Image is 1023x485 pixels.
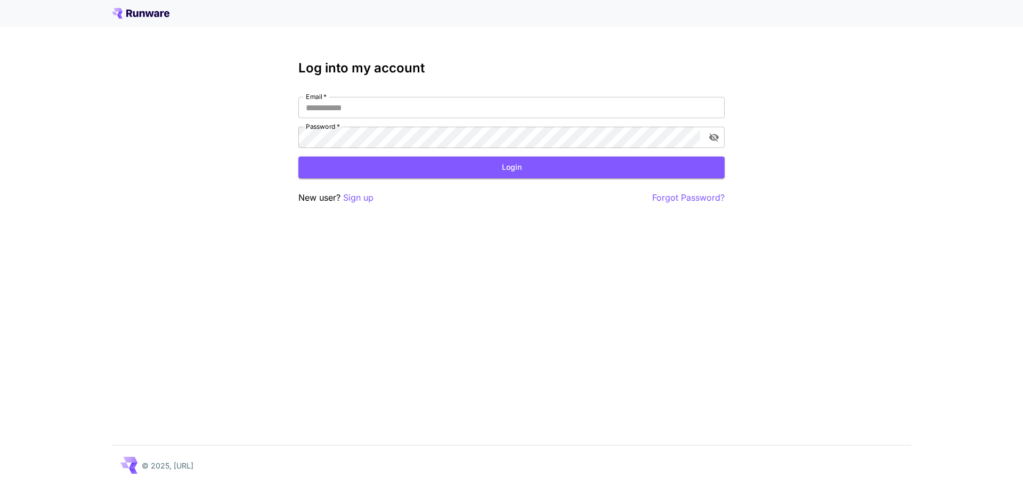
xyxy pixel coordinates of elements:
[704,128,724,147] button: toggle password visibility
[142,460,193,471] p: © 2025, [URL]
[298,157,725,178] button: Login
[652,191,725,204] button: Forgot Password?
[298,191,374,204] p: New user?
[343,191,374,204] button: Sign up
[298,61,725,76] h3: Log into my account
[306,92,327,101] label: Email
[306,122,340,131] label: Password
